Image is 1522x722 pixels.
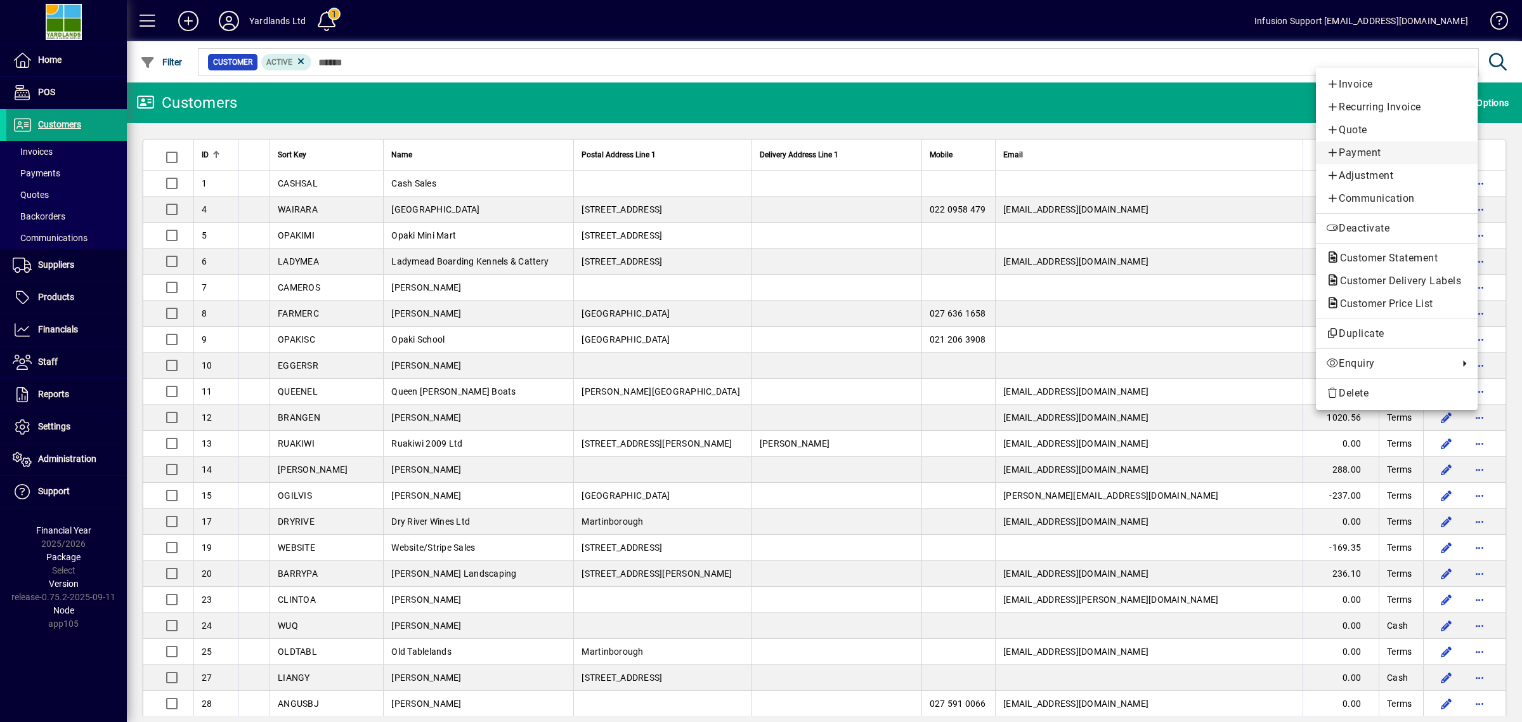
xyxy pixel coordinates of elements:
button: Deactivate customer [1316,217,1478,240]
span: Customer Price List [1326,298,1440,310]
span: Deactivate [1326,221,1467,236]
span: Duplicate [1326,326,1467,341]
span: Delete [1326,386,1467,401]
span: Quote [1326,122,1467,138]
span: Customer Statement [1326,252,1444,264]
span: Payment [1326,145,1467,161]
span: Enquiry [1326,356,1452,371]
span: Recurring Invoice [1326,100,1467,115]
span: Invoice [1326,77,1467,92]
span: Adjustment [1326,168,1467,183]
span: Communication [1326,191,1467,206]
span: Customer Delivery Labels [1326,275,1467,287]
